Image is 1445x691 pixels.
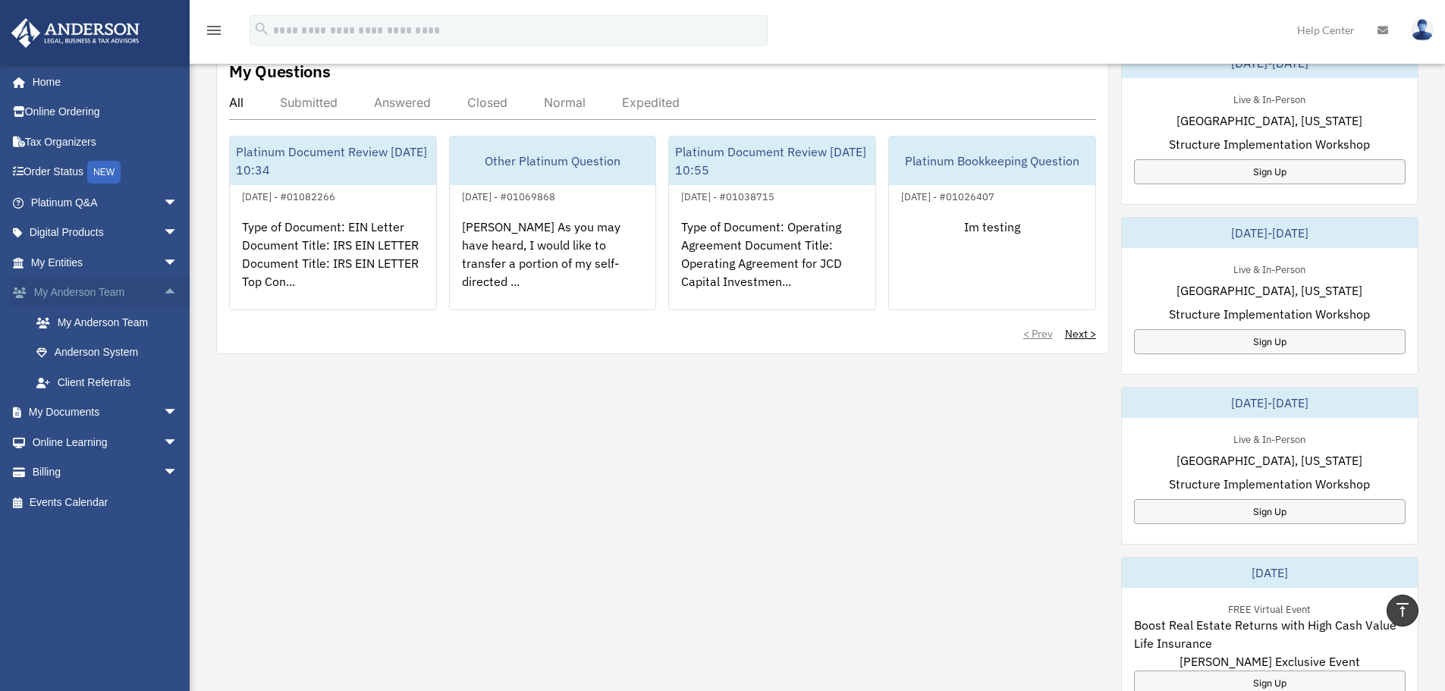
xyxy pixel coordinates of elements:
span: arrow_drop_down [163,457,193,488]
a: Sign Up [1134,499,1406,524]
span: arrow_drop_down [163,218,193,249]
div: [DATE]-[DATE] [1122,218,1418,248]
div: [DATE] [1122,558,1418,588]
i: vertical_align_top [1393,601,1412,619]
div: Normal [544,95,586,110]
div: Other Platinum Question [450,137,656,185]
a: Next > [1065,326,1096,341]
span: [GEOGRAPHIC_DATA], [US_STATE] [1176,281,1362,300]
a: Home [11,67,193,97]
div: Type of Document: EIN Letter Document Title: IRS EIN LETTER Document Title: IRS EIN LETTER Top Co... [230,206,436,324]
a: My Anderson Team [21,307,201,338]
span: [PERSON_NAME] Exclusive Event [1180,652,1360,671]
a: Online Ordering [11,97,201,127]
div: Platinum Document Review [DATE] 10:55 [669,137,875,185]
span: arrow_drop_down [163,187,193,218]
i: menu [205,21,223,39]
a: Other Platinum Question[DATE] - #01069868[PERSON_NAME] As you may have heard, I would like to tra... [449,136,657,310]
div: [DATE] - #01038715 [669,187,787,203]
img: User Pic [1411,19,1434,41]
a: Platinum Q&Aarrow_drop_down [11,187,201,218]
a: Anderson System [21,338,201,368]
a: Platinum Document Review [DATE] 10:34[DATE] - #01082266Type of Document: EIN Letter Document Titl... [229,136,437,310]
div: All [229,95,243,110]
span: [GEOGRAPHIC_DATA], [US_STATE] [1176,112,1362,130]
span: [GEOGRAPHIC_DATA], [US_STATE] [1176,451,1362,470]
div: FREE Virtual Event [1216,600,1323,616]
span: arrow_drop_down [163,397,193,429]
div: Live & In-Person [1221,430,1318,446]
span: Structure Implementation Workshop [1169,135,1370,153]
div: Expedited [622,95,680,110]
div: Type of Document: Operating Agreement Document Title: Operating Agreement for JCD Capital Investm... [669,206,875,324]
div: Platinum Document Review [DATE] 10:34 [230,137,436,185]
a: Events Calendar [11,487,201,517]
a: Digital Productsarrow_drop_down [11,218,201,248]
a: Order StatusNEW [11,157,201,188]
a: vertical_align_top [1387,595,1418,627]
span: Boost Real Estate Returns with High Cash Value Life Insurance [1134,616,1406,652]
span: arrow_drop_down [163,427,193,458]
div: [DATE] - #01026407 [889,187,1007,203]
div: NEW [87,161,121,184]
span: arrow_drop_down [163,247,193,278]
a: Platinum Bookkeeping Question[DATE] - #01026407Im testing [888,136,1096,310]
a: My Anderson Teamarrow_drop_up [11,278,201,308]
div: Im testing [889,206,1095,324]
a: Platinum Document Review [DATE] 10:55[DATE] - #01038715Type of Document: Operating Agreement Docu... [668,136,876,310]
span: Structure Implementation Workshop [1169,305,1370,323]
a: Tax Organizers [11,127,201,157]
a: Sign Up [1134,329,1406,354]
a: menu [205,27,223,39]
a: Client Referrals [21,367,201,397]
a: My Entitiesarrow_drop_down [11,247,201,278]
div: [DATE] - #01069868 [450,187,567,203]
div: [DATE]-[DATE] [1122,388,1418,418]
div: Closed [467,95,507,110]
span: arrow_drop_up [163,278,193,309]
div: Answered [374,95,431,110]
div: Live & In-Person [1221,90,1318,106]
a: Sign Up [1134,159,1406,184]
div: Live & In-Person [1221,260,1318,276]
i: search [253,20,270,37]
div: Platinum Bookkeeping Question [889,137,1095,185]
img: Anderson Advisors Platinum Portal [7,18,144,48]
div: [DATE] - #01082266 [230,187,347,203]
div: Submitted [280,95,338,110]
div: [PERSON_NAME] As you may have heard, I would like to transfer a portion of my self-directed ... [450,206,656,324]
span: Structure Implementation Workshop [1169,475,1370,493]
a: Online Learningarrow_drop_down [11,427,201,457]
div: My Questions [229,60,331,83]
a: My Documentsarrow_drop_down [11,397,201,428]
a: Billingarrow_drop_down [11,457,201,488]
